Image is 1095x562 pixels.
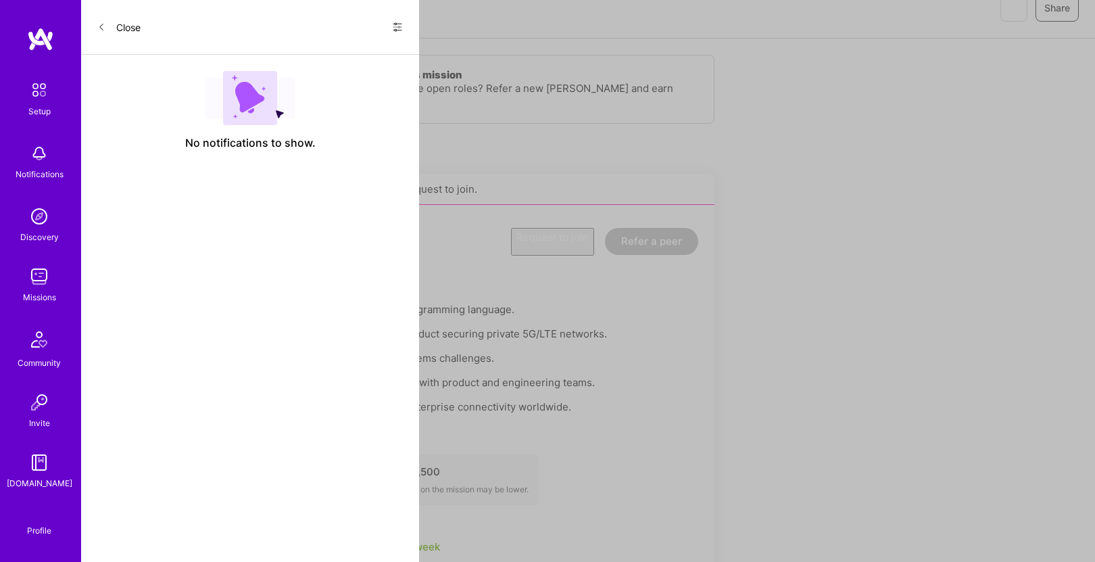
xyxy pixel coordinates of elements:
[18,356,61,370] div: Community
[22,509,56,536] a: Profile
[27,523,51,536] div: Profile
[25,76,53,104] img: setup
[26,140,53,167] img: bell
[97,16,141,38] button: Close
[26,389,53,416] img: Invite
[28,104,51,118] div: Setup
[23,290,56,304] div: Missions
[23,323,55,356] img: Community
[205,71,295,125] img: empty
[26,203,53,230] img: discovery
[26,263,53,290] img: teamwork
[7,476,72,490] div: [DOMAIN_NAME]
[27,27,54,51] img: logo
[29,416,50,430] div: Invite
[16,167,64,181] div: Notifications
[185,136,316,150] span: No notifications to show.
[20,230,59,244] div: Discovery
[26,449,53,476] img: guide book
